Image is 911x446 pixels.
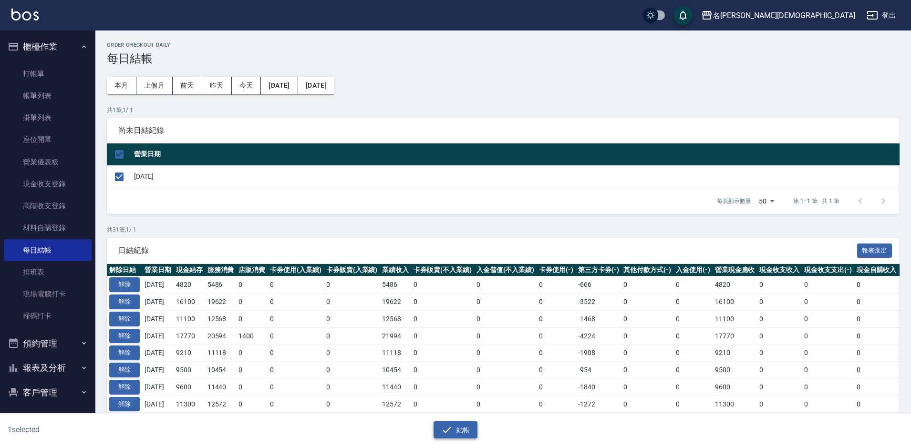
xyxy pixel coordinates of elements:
td: 0 [757,345,802,362]
td: 0 [621,378,673,395]
td: 0 [537,294,576,311]
td: 12568 [380,310,411,327]
a: 排班表 [4,261,92,283]
td: 12572 [205,395,237,413]
td: 0 [537,327,576,345]
td: 9600 [713,378,757,395]
button: 報表及分析 [4,355,92,380]
td: 0 [236,378,268,395]
th: 營業日期 [132,143,900,166]
p: 共 1 筆, 1 / 1 [107,106,900,114]
a: 高階收支登錄 [4,195,92,217]
button: 上個月 [136,77,173,94]
button: 名[PERSON_NAME][DEMOGRAPHIC_DATA] [697,6,859,25]
td: 11300 [713,395,757,413]
button: 解除 [109,294,140,309]
td: 0 [537,345,576,362]
th: 卡券使用(入業績) [268,264,324,276]
button: 解除 [109,345,140,360]
td: 0 [854,327,899,345]
td: 1400 [236,327,268,345]
button: 今天 [232,77,261,94]
td: 0 [474,395,537,413]
td: -954 [576,362,621,379]
button: 櫃檯作業 [4,34,92,59]
td: 0 [411,276,474,294]
td: 0 [268,345,324,362]
a: 現場電腦打卡 [4,283,92,305]
a: 營業儀表板 [4,151,92,173]
td: 0 [537,395,576,413]
td: 9210 [713,345,757,362]
td: 11100 [174,310,205,327]
a: 材料自購登錄 [4,217,92,239]
td: [DATE] [142,395,174,413]
td: 0 [802,395,854,413]
img: Logo [11,9,39,20]
a: 現金收支登錄 [4,173,92,195]
td: 0 [802,345,854,362]
td: 0 [236,276,268,294]
td: 16100 [713,294,757,311]
th: 入金儲值(不入業績) [474,264,537,276]
td: 0 [411,327,474,345]
button: [DATE] [298,77,334,94]
td: 0 [474,345,537,362]
td: 0 [537,276,576,294]
td: 11118 [380,345,411,362]
button: 前天 [173,77,202,94]
td: 0 [268,395,324,413]
th: 服務消費 [205,264,237,276]
td: 0 [236,395,268,413]
button: 預約管理 [4,331,92,356]
td: [DATE] [142,276,174,294]
td: 0 [854,378,899,395]
td: 19622 [380,294,411,311]
p: 共 31 筆, 1 / 1 [107,225,900,234]
td: 0 [621,294,673,311]
td: 11118 [205,345,237,362]
h3: 每日結帳 [107,52,900,65]
th: 店販消費 [236,264,268,276]
td: 0 [268,327,324,345]
td: 0 [673,294,713,311]
td: 0 [474,378,537,395]
td: 0 [411,294,474,311]
button: 解除 [109,397,140,412]
td: 5486 [205,276,237,294]
td: 20594 [205,327,237,345]
td: 0 [537,362,576,379]
td: 11300 [174,395,205,413]
a: 掛單列表 [4,107,92,129]
td: 0 [621,310,673,327]
button: 員工及薪資 [4,405,92,429]
button: 結帳 [434,421,478,439]
td: 12568 [205,310,237,327]
th: 其他付款方式(-) [621,264,673,276]
td: -3522 [576,294,621,311]
td: 21994 [380,327,411,345]
td: 0 [324,345,380,362]
a: 報表匯出 [857,245,892,254]
td: 0 [236,345,268,362]
span: 尚未日結紀錄 [118,126,888,135]
td: 12572 [380,395,411,413]
td: 0 [411,310,474,327]
th: 入金使用(-) [673,264,713,276]
th: 解除日結 [107,264,142,276]
button: 客戶管理 [4,380,92,405]
td: 9500 [713,362,757,379]
td: 0 [474,294,537,311]
td: 0 [474,327,537,345]
td: -666 [576,276,621,294]
th: 現金結存 [174,264,205,276]
td: 0 [324,378,380,395]
td: 0 [621,327,673,345]
h6: 1 selected [8,424,226,436]
td: -1908 [576,345,621,362]
th: 現金自購收入 [854,264,899,276]
p: 第 1–1 筆 共 1 筆 [793,197,839,205]
a: 座位開單 [4,129,92,151]
h2: Order checkout daily [107,42,900,48]
span: 日結紀錄 [118,246,857,255]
